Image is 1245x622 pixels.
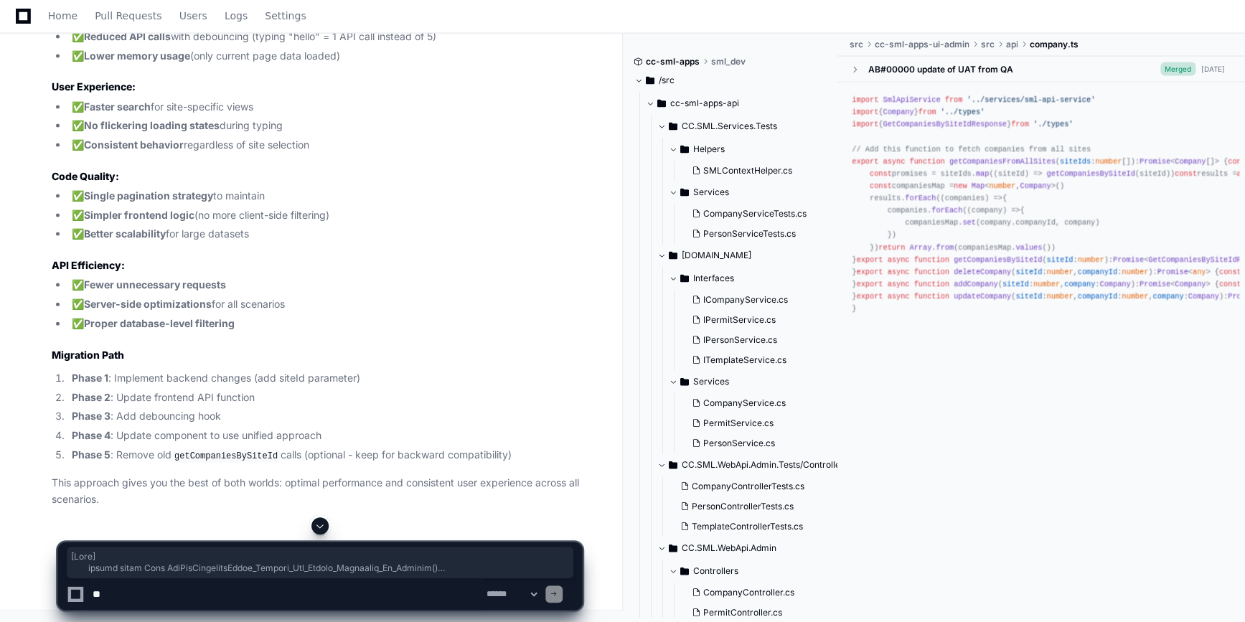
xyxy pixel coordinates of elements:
span: cc-sml-apps-api [670,98,739,109]
div: [DATE] [1201,64,1225,75]
span: companyId [1078,268,1117,276]
button: ITemplateService.cs [686,350,840,370]
span: map [976,169,989,178]
li: ✅ for site-specific views [67,99,582,116]
svg: Directory [669,118,677,135]
button: SMLContextHelper.cs [686,161,840,181]
span: Company [1175,157,1206,166]
span: Settings [265,11,306,20]
span: Promise [1140,280,1170,288]
span: '../services/sml-api-service' [967,95,1096,104]
span: Company [1020,182,1051,190]
strong: Reduced API calls [84,30,171,42]
span: [DOMAIN_NAME] [682,250,751,261]
span: companies [945,194,985,202]
span: Promise [1140,157,1170,166]
span: CompanyServiceTests.cs [703,208,807,220]
p: This approach gives you the best of both worlds: optimal performance and consistent user experien... [52,475,582,508]
div: AB#00000 update of UAT from QA [868,63,1013,75]
strong: Phase 5 [72,448,111,461]
svg: Directory [680,184,689,201]
span: siteId [1015,268,1042,276]
code: getCompaniesBySiteId [172,450,281,463]
span: Map [972,182,985,190]
strong: Faster search [84,100,151,113]
li: : Update component to use unified approach [67,428,582,444]
span: import [852,108,878,116]
span: number [1033,280,1060,288]
li: ✅ for large datasets [67,226,582,242]
span: export [852,157,878,166]
span: CC.SML.Services.Tests [682,121,777,132]
span: const [870,169,892,178]
span: export [857,292,883,301]
span: from [936,242,954,251]
span: number [1122,268,1148,276]
span: function [914,268,949,276]
button: CompanyServiceTests.cs [686,204,840,224]
svg: Directory [646,72,654,89]
li: ✅ regardless of site selection [67,137,582,154]
span: updateCompany [954,292,1011,301]
strong: User Experience: [52,80,136,93]
span: : , : [1002,280,1131,288]
span: CompanyService.cs [703,397,786,409]
strong: Lower memory usage [84,50,190,62]
li: : Update frontend API function [67,390,582,406]
button: PersonServiceTests.cs [686,224,840,244]
li: ✅ [67,277,582,293]
strong: Proper database-level filtering [84,317,235,329]
strong: Better scalability [84,227,166,240]
span: forEach [931,206,962,215]
strong: Single pagination strategy [84,189,213,202]
button: CompanyControllerTests.cs [675,476,840,496]
div: { } { } ( ): < []> { : [] = [] promises = siteIds. ( (siteId)) results = . (promises) companiesMa... [852,94,1231,315]
span: /src [659,75,675,86]
span: ICompanyService.cs [703,294,788,306]
li: ✅ to maintain [67,188,582,204]
span: src [849,39,863,50]
span: export [857,255,883,264]
span: company [1152,292,1183,301]
button: CC.SML.Services.Tests [657,115,848,138]
span: import [852,120,878,128]
button: /src [634,69,827,92]
span: PersonService.cs [703,438,775,449]
span: Logs [225,11,248,20]
span: PersonControllerTests.cs [692,501,794,512]
strong: Phase 3 [72,410,111,422]
li: ✅ for all scenarios [67,296,582,313]
span: Home [48,11,77,20]
span: './types' [1033,120,1073,128]
span: addCompany [954,280,998,288]
span: Company [1188,292,1219,301]
span: cc-sml-apps-ui-admin [874,39,969,50]
span: siteId [1002,280,1029,288]
span: async [888,268,910,276]
span: from [945,95,963,104]
li: : Remove old calls (optional - keep for backward compatibility) [67,447,582,464]
span: number [1047,292,1073,301]
button: CompanyService.cs [686,393,840,413]
span: Promise [1113,255,1144,264]
span: return [878,242,905,251]
span: // Add this function to fetch companies from all sites [852,144,1091,153]
span: function [909,157,944,166]
button: cc-sml-apps-api [646,92,839,115]
span: cc-sml-apps [646,56,700,67]
li: ✅ (no more client-side filtering) [67,207,582,224]
button: CC.SML.WebApi.Admin.Tests/Controllers [657,453,848,476]
span: export [857,280,883,288]
li: : Implement backend changes (add siteId parameter) [67,370,582,387]
svg: Directory [669,247,677,264]
span: Promise [1157,268,1188,276]
button: Services [669,181,848,204]
span: values [1015,242,1042,251]
span: set [962,218,975,227]
span: ( ) => [994,169,1043,178]
span: import [852,95,878,104]
li: ✅ during typing [67,118,582,134]
li: ✅ [67,316,582,332]
span: : [] [1060,157,1131,166]
span: getCompaniesBySiteId [954,255,1042,264]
